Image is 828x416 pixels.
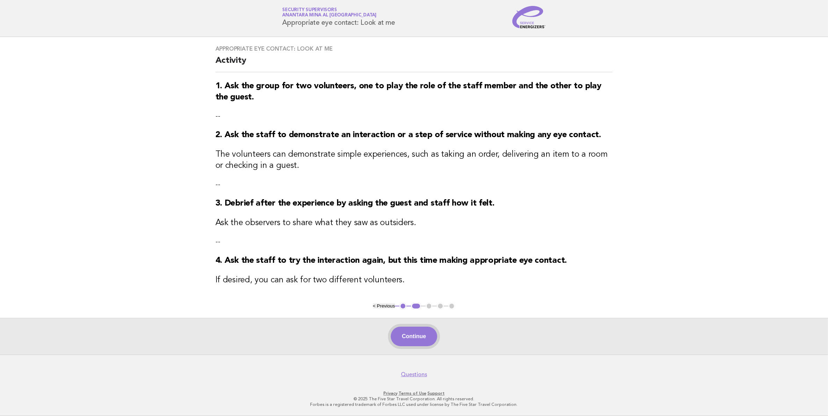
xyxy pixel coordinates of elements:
a: Privacy [383,391,397,396]
button: 2 [411,303,421,310]
button: 1 [400,303,406,310]
a: Support [427,391,445,396]
h2: Activity [215,55,613,72]
a: Questions [401,371,427,378]
p: -- [215,180,613,190]
h1: Appropriate eye contact: Look at me [283,8,395,26]
h3: The volunteers can demonstrate simple experiences, such as taking an order, delivering an item to... [215,149,613,171]
strong: 2. Ask the staff to demonstrate an interaction or a step of service without making any eye contact. [215,131,601,139]
p: -- [215,237,613,247]
strong: 4. Ask the staff to try the interaction again, but this time making appropriate eye contact. [215,257,567,265]
span: Anantara Mina al [GEOGRAPHIC_DATA] [283,13,377,18]
img: Service Energizers [512,6,546,28]
a: Terms of Use [398,391,426,396]
button: < Previous [373,303,395,309]
p: © 2025 The Five Star Travel Corporation. All rights reserved. [200,396,628,402]
strong: 3. Debrief after the experience by asking the guest and staff how it felt. [215,199,494,208]
p: · · [200,391,628,396]
h3: Appropriate eye contact: Look at me [215,45,613,52]
button: Continue [391,327,437,346]
h3: Ask the observers to share what they saw as outsiders. [215,217,613,229]
h3: If desired, you can ask for two different volunteers. [215,275,613,286]
strong: 1. Ask the group for two volunteers, one to play the role of the staff member and the other to pl... [215,82,601,102]
a: Security SupervisorsAnantara Mina al [GEOGRAPHIC_DATA] [283,8,377,17]
p: -- [215,111,613,121]
p: Forbes is a registered trademark of Forbes LLC used under license by The Five Star Travel Corpora... [200,402,628,407]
